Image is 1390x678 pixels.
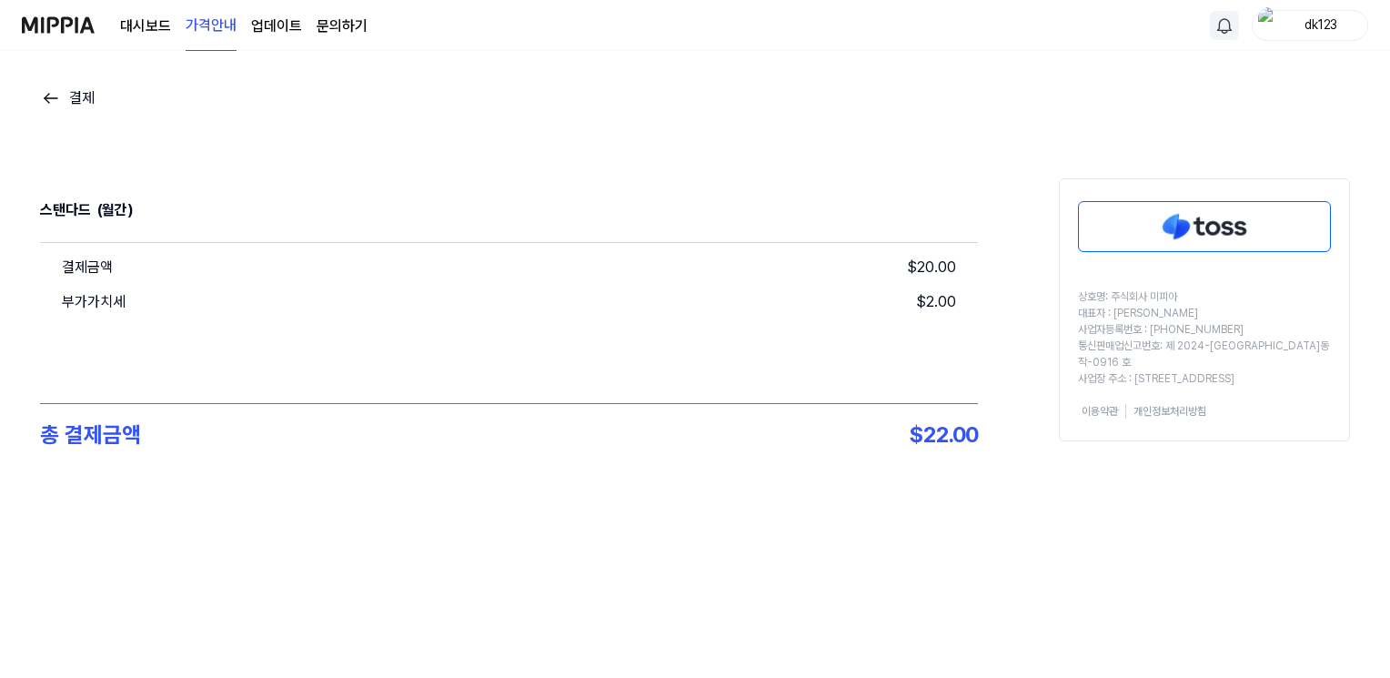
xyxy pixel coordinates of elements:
[62,291,126,313] div: 부가가치세
[40,87,95,109] button: 결제
[120,15,171,37] a: 대시보드
[910,419,978,451] div: $ 22.00
[40,193,90,228] div: 스탠다드
[62,257,113,278] div: 결제금액
[40,419,141,451] div: 총 결제금액
[97,193,132,228] div: (월간)
[317,15,368,37] a: 문의하기
[1082,404,1118,420] a: 이용약관
[1252,10,1368,41] button: profiledk123
[1285,15,1356,35] div: dk123
[1133,404,1206,420] a: 개인정보처리방침
[907,257,956,278] div: $ 20.00
[916,291,956,313] div: $ 2.00
[251,15,302,37] a: 업데이트
[1258,7,1280,44] img: profile
[69,87,95,109] div: 결제
[186,1,237,51] a: 가격안내
[1079,202,1330,251] img: 토스페이
[40,87,62,109] img: 뒤로가기
[1060,281,1349,394] div: 상호명: 주식회사 미피아 대표자 : [PERSON_NAME] 사업자등록번호 : [PHONE_NUMBER] 통신판매업신고번호: 제 2024-[GEOGRAPHIC_DATA]동작-...
[1214,15,1235,36] img: 알림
